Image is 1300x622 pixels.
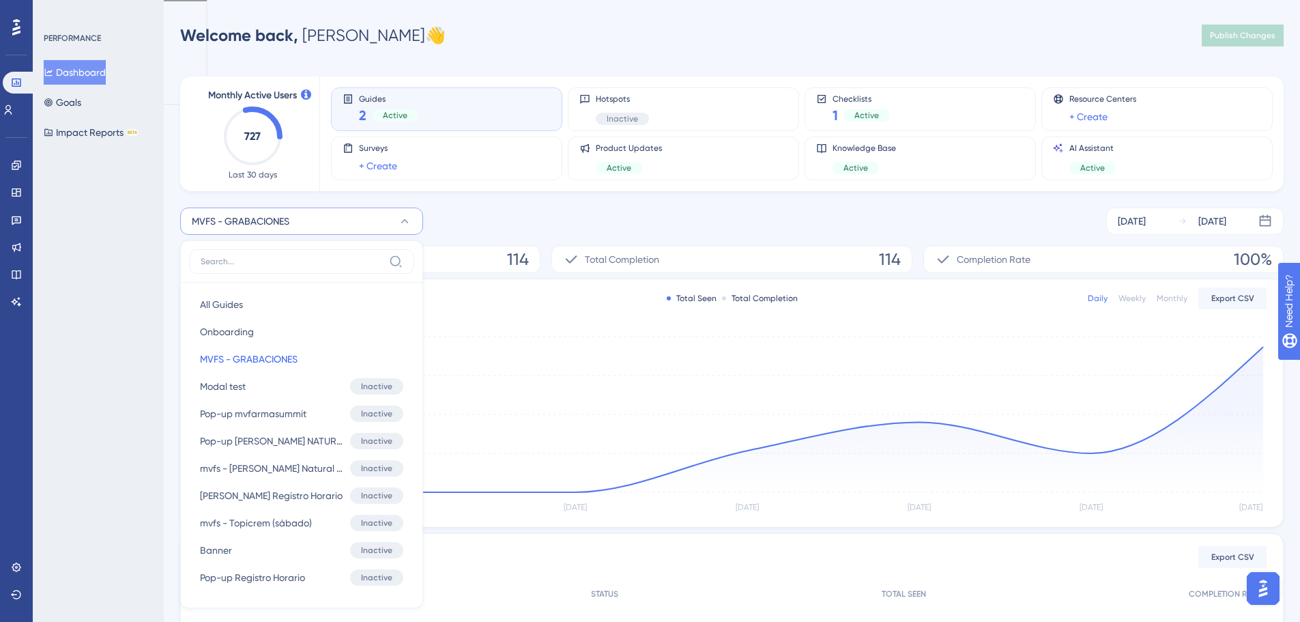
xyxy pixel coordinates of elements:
[200,569,305,586] span: Pop-up Registro Horario
[596,143,662,154] span: Product Updates
[200,406,306,422] span: Pop-up mvfarmasummit
[591,589,618,599] span: STATUS
[201,256,384,267] input: Search...
[208,87,297,104] span: Monthly Active Users
[1118,213,1146,229] div: [DATE]
[361,572,392,583] span: Inactive
[607,113,638,124] span: Inactive
[1069,143,1116,154] span: AI Assistant
[189,509,414,537] button: mvfs - Topicrem (sábado)Inactive
[607,162,631,173] span: Active
[1243,568,1284,609] iframe: UserGuiding AI Assistant Launcher
[189,482,414,509] button: [PERSON_NAME] Registro HorarioInactive
[564,503,587,512] tspan: [DATE]
[383,110,407,121] span: Active
[32,3,85,20] span: Need Help?
[200,515,312,531] span: mvfs - Topicrem (sábado)
[1189,589,1260,599] span: COMPLETION RATE
[200,542,232,559] span: Banner
[200,351,298,367] span: MVFS - GRABACIONES
[1202,25,1284,46] button: Publish Changes
[507,249,529,270] span: 114
[200,460,345,477] span: mvfs - [PERSON_NAME] Natural (viernes)
[722,293,798,304] div: Total Completion
[180,25,298,45] span: Welcome back,
[1198,213,1226,229] div: [DATE]
[180,25,446,46] div: [PERSON_NAME] 👋
[833,94,890,103] span: Checklists
[192,213,289,229] span: MVFS - GRABACIONES
[1239,503,1262,512] tspan: [DATE]
[189,537,414,564] button: BannerInactive
[44,33,101,44] div: PERFORMANCE
[1080,162,1105,173] span: Active
[126,129,139,136] div: BETA
[736,503,759,512] tspan: [DATE]
[200,296,243,313] span: All Guides
[1157,293,1187,304] div: Monthly
[200,487,343,504] span: [PERSON_NAME] Registro Horario
[44,120,139,145] button: Impact ReportsBETA
[596,94,649,104] span: Hotspots
[957,251,1030,268] span: Completion Rate
[667,293,717,304] div: Total Seen
[200,433,345,449] span: Pop-up [PERSON_NAME] NATURAL
[361,545,392,556] span: Inactive
[189,455,414,482] button: mvfs - [PERSON_NAME] Natural (viernes)Inactive
[189,564,414,591] button: Pop-up Registro HorarioInactive
[361,518,392,528] span: Inactive
[1210,30,1275,41] span: Publish Changes
[843,162,868,173] span: Active
[879,249,901,270] span: 114
[189,291,414,318] button: All Guides
[1069,109,1108,125] a: + Create
[1211,552,1254,563] span: Export CSV
[1198,287,1267,309] button: Export CSV
[200,324,254,340] span: Onboarding
[1234,249,1272,270] span: 100%
[359,94,418,103] span: Guides
[229,169,277,180] span: Last 30 days
[908,503,931,512] tspan: [DATE]
[359,143,397,154] span: Surveys
[1211,293,1254,304] span: Export CSV
[361,408,392,419] span: Inactive
[361,436,392,447] span: Inactive
[189,345,414,373] button: MVFS - GRABACIONES
[189,427,414,455] button: Pop-up [PERSON_NAME] NATURALInactive
[189,373,414,400] button: Modal testInactive
[244,130,261,143] text: 727
[189,318,414,345] button: Onboarding
[1118,293,1146,304] div: Weekly
[361,381,392,392] span: Inactive
[1069,94,1136,104] span: Resource Centers
[854,110,879,121] span: Active
[189,400,414,427] button: Pop-up mvfarmasummitInactive
[44,90,81,115] button: Goals
[833,106,838,125] span: 1
[44,60,106,85] button: Dashboard
[585,251,659,268] span: Total Completion
[200,378,246,395] span: Modal test
[833,143,896,154] span: Knowledge Base
[180,208,423,235] button: MVFS - GRABACIONES
[882,589,926,599] span: TOTAL SEEN
[361,463,392,474] span: Inactive
[1080,503,1103,512] tspan: [DATE]
[1198,546,1267,568] button: Export CSV
[1088,293,1108,304] div: Daily
[359,106,366,125] span: 2
[359,158,397,174] a: + Create
[361,490,392,501] span: Inactive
